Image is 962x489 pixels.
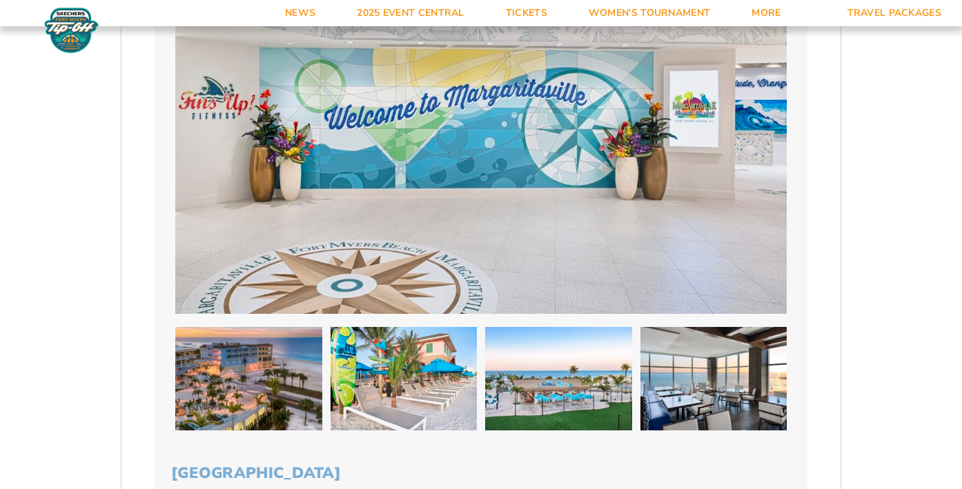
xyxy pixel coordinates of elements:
img: Margaritaville Beach Resort (2025 BEACH) [331,327,478,430]
img: Margaritaville Beach Resort (2025 BEACH) [175,327,322,430]
img: Margaritaville Beach Resort (2025 BEACH) [640,327,787,430]
img: Margaritaville Beach Resort (2025 BEACH) [485,327,632,430]
img: Fort Myers Tip-Off [41,7,101,54]
h3: [GEOGRAPHIC_DATA] [171,464,791,482]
